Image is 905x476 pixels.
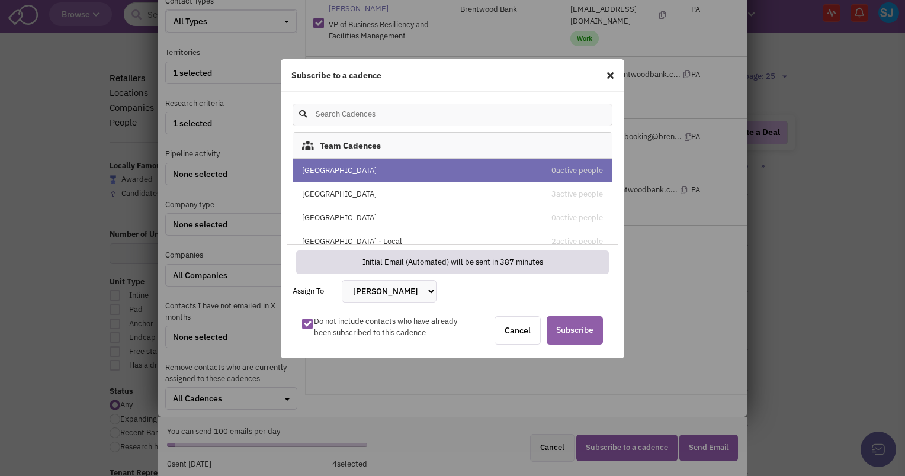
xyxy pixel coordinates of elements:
div: Initial Email (Automated) will be sent in 387 minutes [362,257,543,268]
div: [GEOGRAPHIC_DATA] - Local [302,236,528,247]
div: [GEOGRAPHIC_DATA] [302,213,528,224]
div: 0 [551,213,603,224]
div: 3 [551,189,603,200]
div: 2 [551,236,603,247]
a: Cancel [495,316,541,345]
span: active people [556,213,603,223]
h4: Subscribe to a cadence [291,70,381,81]
span: Assign To [287,286,342,297]
div: [GEOGRAPHIC_DATA] [302,189,528,200]
div: 0 [551,165,603,176]
span: active people [556,189,603,199]
div: [GEOGRAPHIC_DATA] [302,165,528,176]
span: Subscribe [547,316,603,345]
span: active people [556,165,603,175]
h4: Team Cadences [320,140,381,151]
span: active people [556,236,603,246]
img: Groupteamcadence.png [302,141,314,150]
input: Search Cadences [313,105,420,124]
span: Do not include contacts who have already been subscribed to this cadence [314,316,457,337]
